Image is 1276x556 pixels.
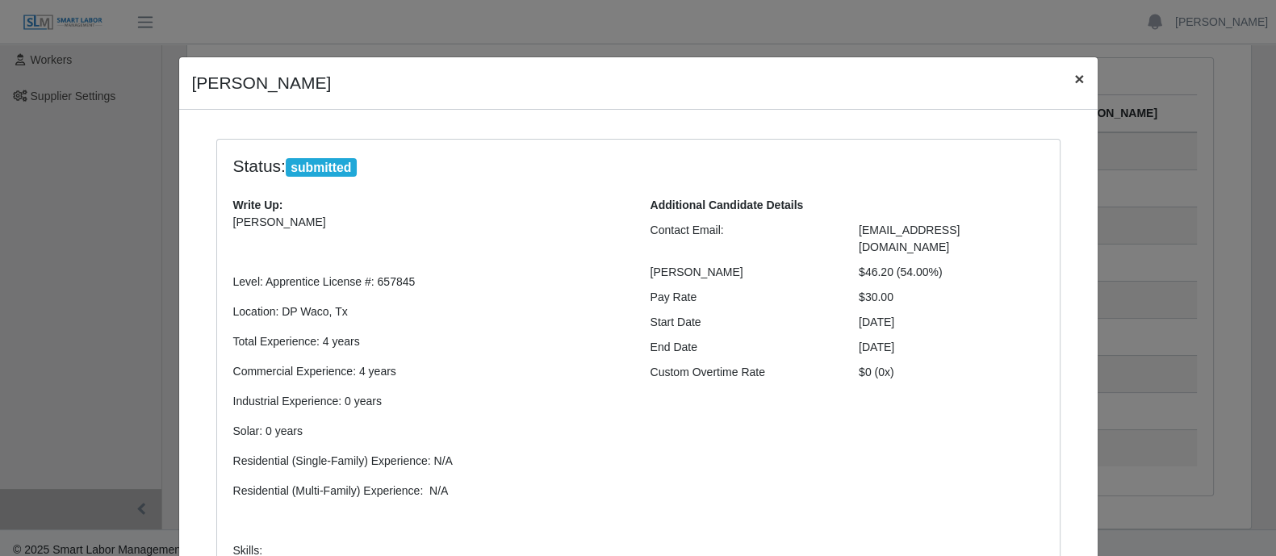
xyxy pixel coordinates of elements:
[233,274,626,291] p: Level: Apprentice License #: 657845
[847,264,1056,281] div: $46.20 (54.00%)
[859,366,894,378] span: $0 (0x)
[847,314,1056,331] div: [DATE]
[233,333,626,350] p: Total Experience: 4 years
[847,289,1056,306] div: $30.00
[233,303,626,320] p: Location: DP Waco, Tx
[638,222,847,256] div: Contact Email:
[233,423,626,440] p: Solar: 0 years
[286,158,357,178] span: submitted
[859,341,894,353] span: [DATE]
[638,364,847,381] div: Custom Overtime Rate
[233,156,835,178] h4: Status:
[1061,57,1097,100] button: Close
[233,199,283,211] b: Write Up:
[233,393,626,410] p: Industrial Experience: 0 years
[233,483,626,500] p: Residential (Multi-Family) Experience: N/A
[233,214,626,231] p: [PERSON_NAME]
[1074,69,1084,88] span: ×
[638,339,847,356] div: End Date
[233,363,626,380] p: Commercial Experience: 4 years
[651,199,804,211] b: Additional Candidate Details
[233,453,626,470] p: Residential (Single-Family) Experience: N/A
[638,289,847,306] div: Pay Rate
[192,70,332,96] h4: [PERSON_NAME]
[638,314,847,331] div: Start Date
[638,264,847,281] div: [PERSON_NAME]
[859,224,960,253] span: [EMAIL_ADDRESS][DOMAIN_NAME]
